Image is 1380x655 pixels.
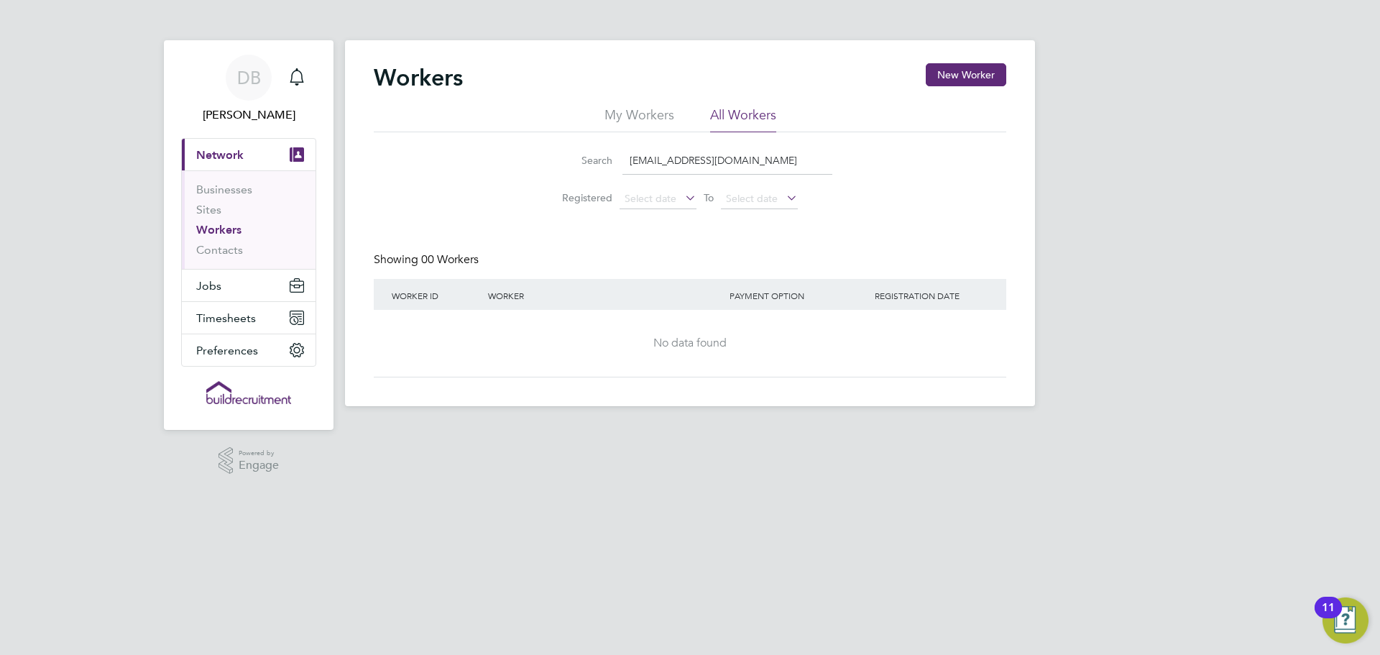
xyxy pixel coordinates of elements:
[726,279,871,312] div: Payment Option
[181,106,316,124] span: David Blears
[196,344,258,357] span: Preferences
[388,279,484,312] div: Worker ID
[239,447,279,459] span: Powered by
[484,279,726,312] div: Worker
[196,223,241,237] a: Workers
[388,336,992,351] div: No data found
[726,192,778,205] span: Select date
[604,106,674,132] li: My Workers
[421,252,479,267] span: 00 Workers
[182,170,316,269] div: Network
[218,447,280,475] a: Powered byEngage
[710,106,776,132] li: All Workers
[182,334,316,366] button: Preferences
[182,270,316,301] button: Jobs
[239,459,279,472] span: Engage
[196,279,221,293] span: Jobs
[164,40,333,430] nav: Main navigation
[1322,608,1335,626] div: 11
[548,191,612,204] label: Registered
[181,55,316,124] a: DB[PERSON_NAME]
[374,252,482,267] div: Showing
[374,63,463,92] h2: Workers
[237,68,261,87] span: DB
[196,311,256,325] span: Timesheets
[622,147,832,175] input: Name, email or phone number
[548,154,612,167] label: Search
[196,183,252,196] a: Businesses
[182,302,316,334] button: Timesheets
[196,203,221,216] a: Sites
[699,188,718,207] span: To
[926,63,1006,86] button: New Worker
[182,139,316,170] button: Network
[196,243,243,257] a: Contacts
[181,381,316,404] a: Go to home page
[871,279,992,312] div: Registration Date
[196,148,244,162] span: Network
[1322,597,1368,643] button: Open Resource Center, 11 new notifications
[206,381,291,404] img: buildrec-logo-retina.png
[625,192,676,205] span: Select date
